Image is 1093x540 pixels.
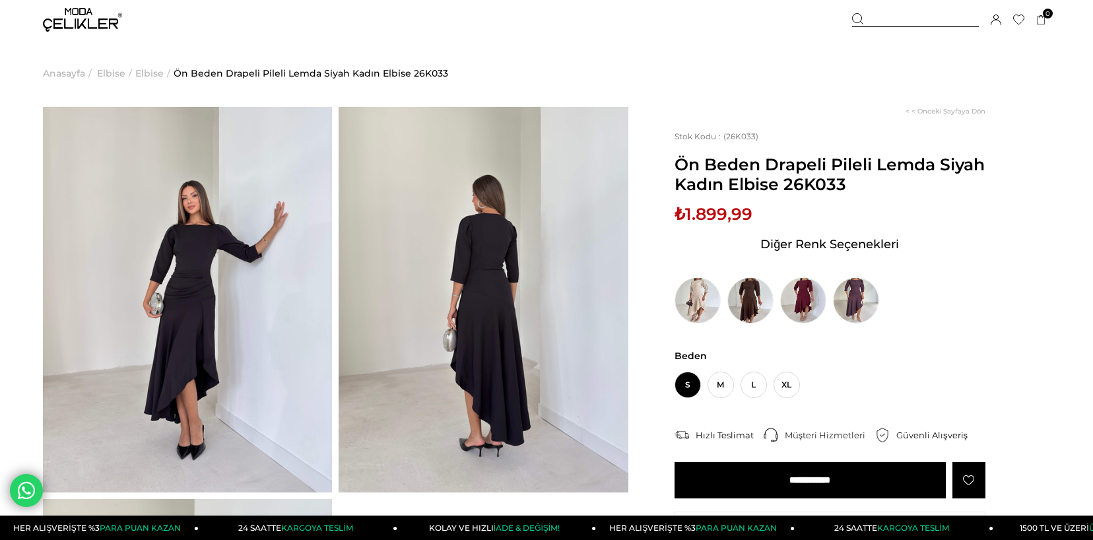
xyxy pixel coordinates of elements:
[135,40,174,107] li: >
[174,40,448,107] a: Ön Beden Drapeli Pileli Lemda Siyah Kadın Elbise 26K033
[833,277,879,323] img: Ön Beden Drapeli Pileli Lemda Mor Kadın Elbise 26K033
[675,277,721,323] img: Ön Beden Drapeli Pileli Lemda Bej Kadın Elbise 26K033
[708,372,734,398] span: M
[741,372,767,398] span: L
[1036,15,1046,25] a: 0
[1043,9,1053,18] span: 0
[281,523,352,533] span: KARGOYA TESLİM
[675,131,723,141] span: Stok Kodu
[97,40,125,107] a: Elbise
[675,428,689,442] img: shipping.png
[675,204,752,224] span: ₺1.899,99
[780,277,826,323] img: Ön Beden Drapeli Pileli Lemda Bordo Kadın Elbise 26K033
[875,428,890,442] img: security.png
[727,277,774,323] img: Ön Beden Drapeli Pileli Lemda Kahve Kadın Elbise 26K033
[494,523,560,533] span: İADE & DEĞİŞİM!
[675,154,985,194] span: Ön Beden Drapeli Pileli Lemda Siyah Kadın Elbise 26K033
[199,516,397,540] a: 24 SAATTEKARGOYA TESLİM
[43,8,122,32] img: logo
[675,350,985,362] span: Beden
[696,523,777,533] span: PARA PUAN KAZAN
[675,372,701,398] span: S
[397,516,596,540] a: KOLAY VE HIZLIİADE & DEĞİŞİM!
[785,429,876,441] div: Müşteri Hizmetleri
[97,40,135,107] li: >
[696,429,764,441] div: Hızlı Teslimat
[100,523,181,533] span: PARA PUAN KAZAN
[675,131,758,141] span: (26K033)
[596,516,795,540] a: HER ALIŞVERİŞTE %3PARA PUAN KAZAN
[795,516,993,540] a: 24 SAATTEKARGOYA TESLİM
[43,107,332,492] img: Lemda elbise 26K033
[952,462,985,498] a: Favorilere Ekle
[774,372,800,398] span: XL
[760,234,899,255] span: Diğer Renk Seçenekleri
[896,429,977,441] div: Güvenli Alışveriş
[877,523,948,533] span: KARGOYA TESLİM
[339,107,628,492] img: Lemda elbise 26K033
[43,40,85,107] a: Anasayfa
[764,428,778,442] img: call-center.png
[906,107,985,116] a: < < Önceki Sayfaya Dön
[43,40,95,107] li: >
[135,40,164,107] a: Elbise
